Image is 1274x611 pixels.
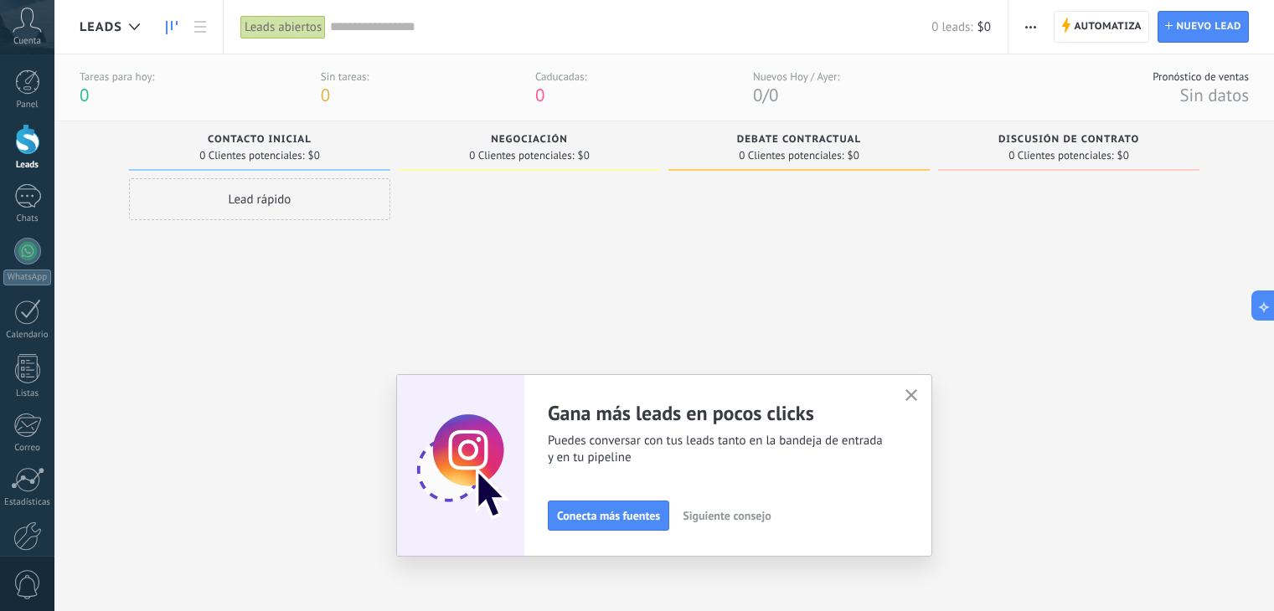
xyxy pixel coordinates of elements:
button: Siguiente consejo [675,503,778,528]
span: Discusión de contrato [998,134,1139,146]
div: Calendario [3,330,52,341]
div: Estadísticas [3,497,52,508]
span: $0 [1117,151,1129,161]
button: Conecta más fuentes [548,501,669,531]
span: $0 [848,151,859,161]
div: Correo [3,443,52,454]
div: Caducadas: [535,69,587,84]
span: 0 [321,84,330,106]
div: WhatsApp [3,270,51,285]
div: Leads abiertos [240,15,326,39]
span: Puedes conversar con tus leads tanto en la bandeja de entrada y en tu pipeline [548,433,885,466]
span: Contacto inicial [208,134,312,146]
span: 0 Clientes potenciales: [1008,151,1113,161]
div: Debate contractual [677,134,921,148]
h2: Gana más leads en pocos clicks [548,400,885,426]
span: 0 [535,84,544,106]
div: Contacto inicial [137,134,382,148]
div: Pronóstico de ventas [1153,69,1249,84]
span: 0 [769,84,778,106]
div: Lead rápido [129,178,390,220]
span: 0 [80,84,89,106]
a: Nuevo lead [1158,11,1249,43]
div: Nuevos Hoy / Ayer: [753,69,839,84]
div: Discusión de contrato [946,134,1191,148]
span: 0 Clientes potenciales: [469,151,574,161]
span: Siguiente consejo [683,510,771,521]
span: $0 [308,151,320,161]
span: $0 [977,19,991,35]
span: Nuevo lead [1176,12,1241,42]
span: 0 Clientes potenciales: [739,151,843,161]
div: Chats [3,213,52,224]
a: Automatiza [1054,11,1149,43]
span: Debate contractual [737,134,861,146]
div: Negociación [407,134,652,148]
span: Conecta más fuentes [557,510,660,521]
span: Cuenta [13,36,41,47]
div: Sin tareas: [321,69,369,84]
div: Panel [3,100,52,110]
span: 0 Clientes potenciales: [199,151,304,161]
div: Tareas para hoy: [80,69,154,84]
span: Automatiza [1074,12,1142,42]
div: Listas [3,388,52,399]
span: Negociación [491,134,568,146]
div: Leads [3,160,52,171]
span: / [763,84,769,106]
span: 0 [753,84,762,106]
span: $0 [578,151,590,161]
span: Leads [80,19,122,35]
span: Sin datos [1179,84,1249,106]
span: 0 leads: [931,19,972,35]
